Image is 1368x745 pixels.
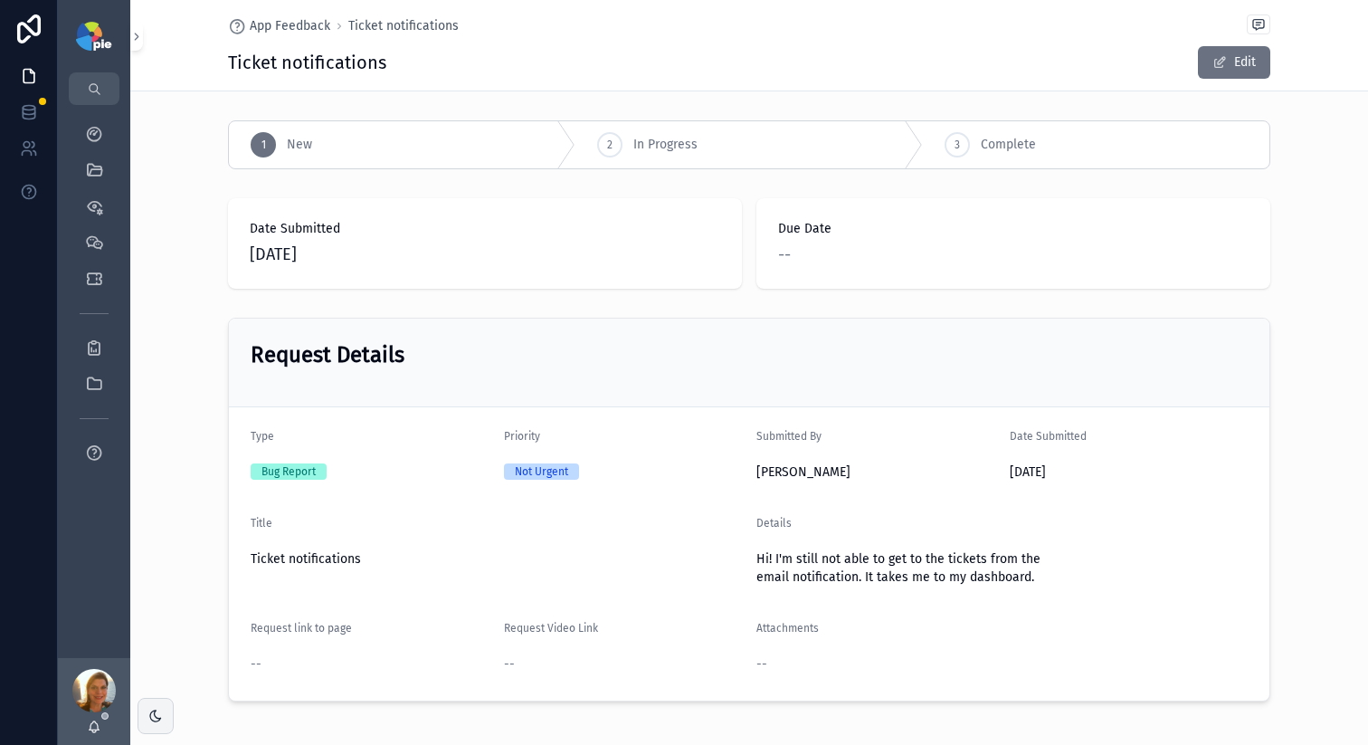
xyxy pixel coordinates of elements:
[58,105,130,492] div: scrollable content
[607,138,613,152] span: 2
[756,550,1248,587] span: Hi! I'm still not able to get to the tickets from the email notification. It takes me to my dashb...
[756,463,995,482] span: [PERSON_NAME]
[504,622,598,635] span: Request Video Link
[261,138,266,152] span: 1
[228,50,386,75] h1: Ticket notifications
[251,550,742,568] span: Ticket notifications
[1010,430,1087,443] span: Date Submitted
[504,430,540,443] span: Priority
[228,17,330,35] a: App Feedback
[251,655,261,673] span: --
[504,655,515,673] span: --
[250,242,720,267] span: [DATE]
[756,517,792,530] span: Details
[756,622,819,635] span: Attachments
[287,136,312,154] span: New
[778,242,791,267] span: --
[633,136,698,154] span: In Progress
[251,517,272,530] span: Title
[348,17,459,35] a: Ticket notifications
[515,463,568,480] div: Not Urgent
[1198,46,1270,79] button: Edit
[261,463,316,480] div: Bug Report
[981,136,1036,154] span: Complete
[1010,463,1249,482] span: [DATE]
[250,17,330,35] span: App Feedback
[778,220,1249,238] span: Due Date
[955,138,960,152] span: 3
[251,622,352,635] span: Request link to page
[251,430,274,443] span: Type
[250,220,720,238] span: Date Submitted
[251,340,1248,370] h2: Request Details
[756,655,767,673] span: --
[756,430,822,443] span: Submitted By
[76,22,111,51] img: App logo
